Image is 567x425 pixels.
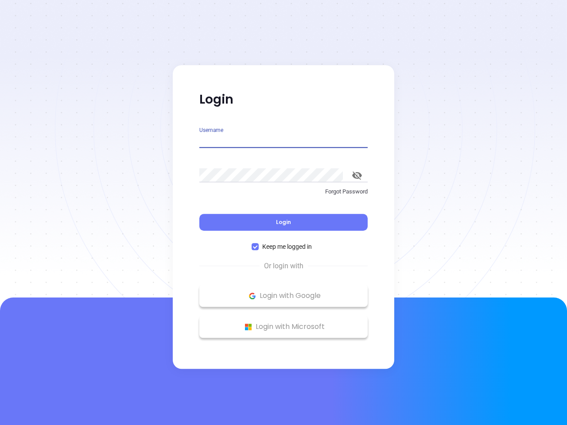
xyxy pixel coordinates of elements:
[199,127,223,133] label: Username
[259,242,315,251] span: Keep me logged in
[247,290,258,301] img: Google Logo
[346,165,368,186] button: toggle password visibility
[199,187,368,196] p: Forgot Password
[199,214,368,231] button: Login
[199,187,368,203] a: Forgot Password
[204,289,363,302] p: Login with Google
[260,261,308,271] span: Or login with
[199,316,368,338] button: Microsoft Logo Login with Microsoft
[199,285,368,307] button: Google Logo Login with Google
[276,218,291,226] span: Login
[204,320,363,333] p: Login with Microsoft
[199,92,368,108] p: Login
[243,321,254,332] img: Microsoft Logo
